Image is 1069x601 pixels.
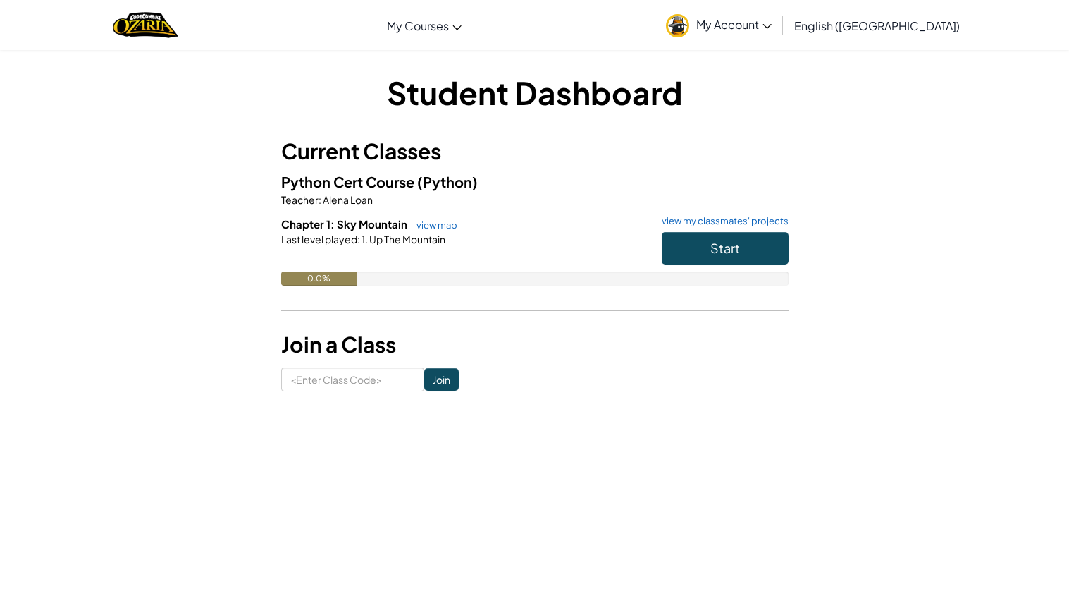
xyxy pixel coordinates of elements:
h3: Join a Class [281,329,789,360]
span: : [319,193,321,206]
input: <Enter Class Code> [281,368,424,391]
span: Chapter 1: Sky Mountain [281,217,409,231]
a: English ([GEOGRAPHIC_DATA]) [787,6,967,44]
img: Home [113,11,178,40]
div: 0.0% [281,272,357,286]
a: view map [409,219,457,231]
input: Join [424,368,459,391]
a: My Courses [380,6,469,44]
span: : [357,233,360,245]
span: Python Cert Course [281,173,417,190]
h1: Student Dashboard [281,71,789,114]
button: Start [662,232,789,265]
span: My Courses [387,18,449,33]
span: English ([GEOGRAPHIC_DATA]) [794,18,960,33]
a: My Account [659,3,779,47]
span: Teacher [281,193,319,206]
span: 1. [360,233,368,245]
span: Start [710,240,740,256]
span: Up The Mountain [368,233,445,245]
span: Alena Loan [321,193,373,206]
span: My Account [696,17,772,32]
a: view my classmates' projects [655,217,789,226]
span: (Python) [417,173,478,190]
h3: Current Classes [281,135,789,167]
a: Ozaria by CodeCombat logo [113,11,178,40]
img: avatar [666,14,689,37]
span: Last level played [281,233,357,245]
